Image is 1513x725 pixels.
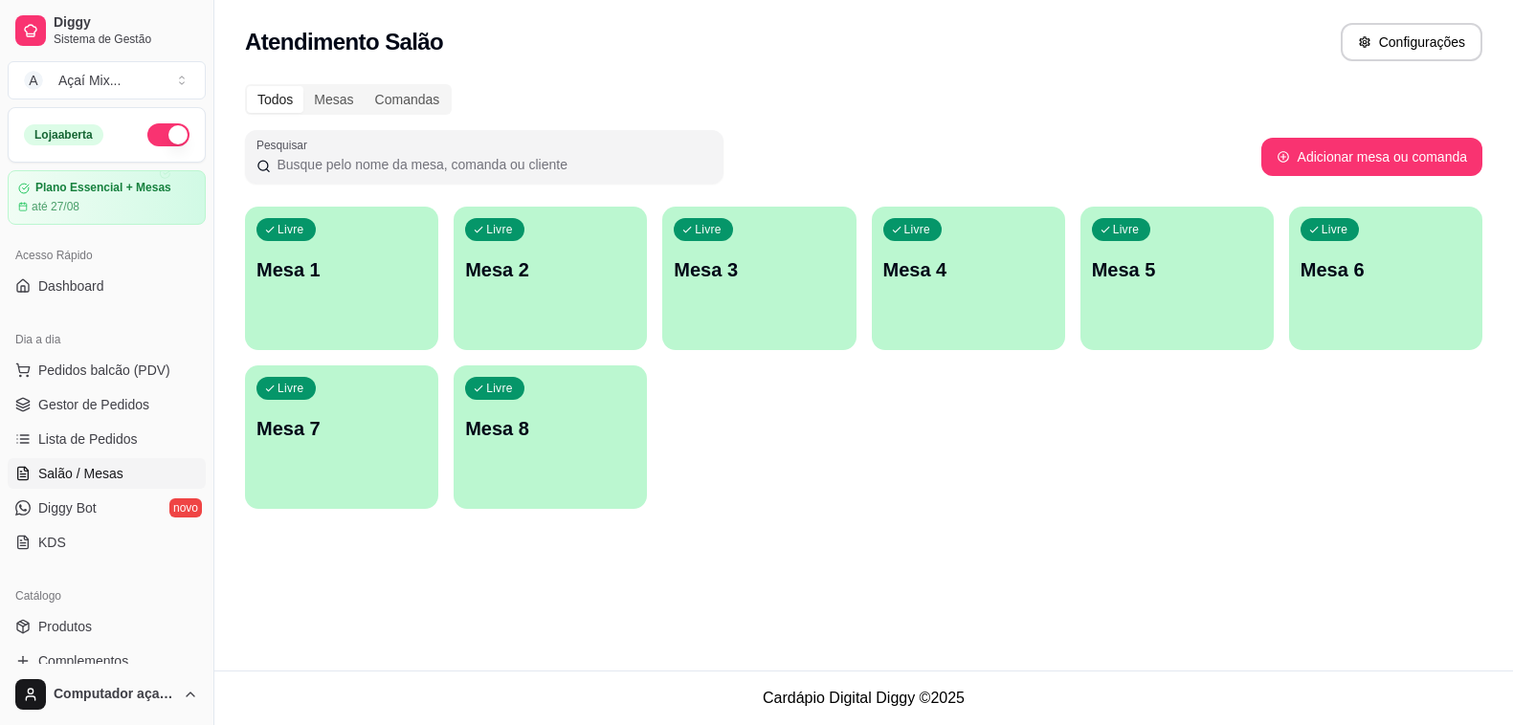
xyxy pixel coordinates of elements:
[38,651,128,670] span: Complementos
[247,86,303,113] div: Todos
[8,324,206,355] div: Dia a dia
[24,71,43,90] span: A
[256,256,427,283] p: Mesa 1
[486,222,513,237] p: Livre
[8,493,206,523] a: Diggy Botnovo
[695,222,722,237] p: Livre
[465,415,635,442] p: Mesa 8
[8,458,206,489] a: Salão / Mesas
[214,670,1513,725] footer: Cardápio Digital Diggy © 2025
[54,32,198,47] span: Sistema de Gestão
[8,355,206,385] button: Pedidos balcão (PDV)
[8,424,206,454] a: Lista de Pedidos
[1341,23,1482,61] button: Configurações
[465,256,635,283] p: Mesa 2
[8,240,206,271] div: Acesso Rápido
[38,429,138,449] span: Lista de Pedidos
[38,276,104,296] span: Dashboard
[1113,222,1140,237] p: Livre
[245,27,443,57] h2: Atendimento Salão
[1092,256,1262,283] p: Mesa 5
[245,365,438,509] button: LivreMesa 7
[38,533,66,552] span: KDS
[1322,222,1348,237] p: Livre
[38,395,149,414] span: Gestor de Pedidos
[54,686,175,703] span: Computador açaí Mix
[38,361,170,380] span: Pedidos balcão (PDV)
[1301,256,1471,283] p: Mesa 6
[271,155,712,174] input: Pesquisar
[8,646,206,676] a: Complementos
[38,498,97,517] span: Diggy Bot
[256,137,314,153] label: Pesquisar
[245,207,438,350] button: LivreMesa 1
[58,71,121,90] div: Açaí Mix ...
[454,365,647,509] button: LivreMesa 8
[54,14,198,32] span: Diggy
[8,671,206,717] button: Computador açaí Mix
[32,199,79,214] article: até 27/08
[8,8,206,54] a: DiggySistema de Gestão
[8,170,206,225] a: Plano Essencial + Mesasaté 27/08
[8,527,206,558] a: KDS
[8,271,206,301] a: Dashboard
[8,61,206,99] button: Select a team
[24,124,103,145] div: Loja aberta
[1261,138,1482,176] button: Adicionar mesa ou comanda
[38,617,92,636] span: Produtos
[365,86,451,113] div: Comandas
[35,181,171,195] article: Plano Essencial + Mesas
[1289,207,1482,350] button: LivreMesa 6
[872,207,1065,350] button: LivreMesa 4
[278,222,304,237] p: Livre
[454,207,647,350] button: LivreMesa 2
[8,389,206,420] a: Gestor de Pedidos
[278,381,304,396] p: Livre
[147,123,189,146] button: Alterar Status
[8,581,206,611] div: Catálogo
[904,222,931,237] p: Livre
[674,256,844,283] p: Mesa 3
[256,415,427,442] p: Mesa 7
[883,256,1054,283] p: Mesa 4
[38,464,123,483] span: Salão / Mesas
[486,381,513,396] p: Livre
[303,86,364,113] div: Mesas
[1080,207,1274,350] button: LivreMesa 5
[8,611,206,642] a: Produtos
[662,207,856,350] button: LivreMesa 3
